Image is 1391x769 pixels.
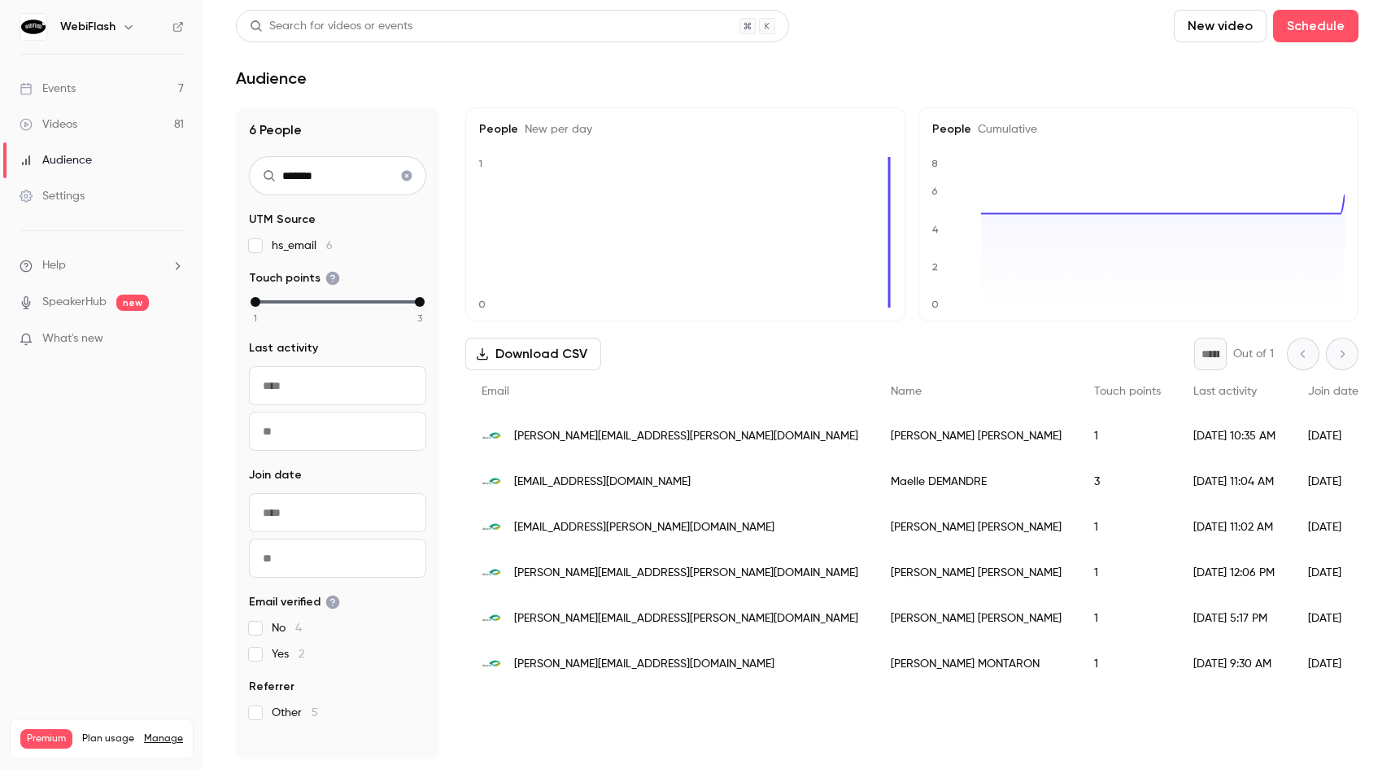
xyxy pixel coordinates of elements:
span: Referrer [249,679,294,695]
a: SpeakerHub [42,294,107,311]
text: 8 [931,158,938,169]
img: idverde.com [482,472,501,492]
div: 1 [1078,550,1177,596]
span: 3 [417,311,422,326]
div: 3 [1078,459,1177,505]
div: [DATE] 9:30 AM [1177,641,1292,687]
div: [PERSON_NAME] [PERSON_NAME] [874,596,1078,641]
div: [PERSON_NAME] [PERSON_NAME] [874,413,1078,459]
div: [DATE] [1292,641,1375,687]
span: Join date [249,467,302,483]
img: idverde.com [482,518,501,537]
div: 1 [1078,413,1177,459]
div: Videos [20,116,77,133]
h6: WebiFlash [60,19,116,35]
span: [PERSON_NAME][EMAIL_ADDRESS][PERSON_NAME][DOMAIN_NAME] [514,428,858,445]
div: [PERSON_NAME] MONTARON [874,641,1078,687]
span: new [116,295,149,311]
text: 1 [478,158,482,169]
div: [DATE] [1292,505,1375,550]
span: Email verified [249,594,340,610]
img: idverde.com [482,563,501,583]
span: Cumulative [971,124,1037,135]
div: Settings [20,188,85,204]
div: [PERSON_NAME] [PERSON_NAME] [874,505,1078,550]
div: min [251,297,260,307]
div: Events [20,81,76,97]
div: 1 [1078,596,1177,641]
h1: Audience [236,68,307,88]
span: Email [482,386,509,397]
span: [PERSON_NAME][EMAIL_ADDRESS][PERSON_NAME][DOMAIN_NAME] [514,565,858,582]
span: Last activity [1193,386,1257,397]
span: 4 [295,623,302,634]
span: Touch points [249,270,340,286]
button: Download CSV [465,338,601,370]
div: 1 [1078,505,1177,550]
button: Clear search [394,163,420,189]
img: idverde.com [482,426,501,446]
div: [DATE] 10:35 AM [1177,413,1292,459]
span: Yes [272,646,304,662]
text: 6 [931,186,938,197]
li: help-dropdown-opener [20,257,184,274]
span: [PERSON_NAME][EMAIL_ADDRESS][DOMAIN_NAME] [514,656,774,673]
span: Help [42,257,66,274]
button: New video [1174,10,1267,42]
h1: 6 People [249,120,426,140]
span: [EMAIL_ADDRESS][PERSON_NAME][DOMAIN_NAME] [514,519,774,536]
div: 1 [1078,641,1177,687]
span: No [272,620,302,636]
span: 1 [254,311,257,326]
span: 2 [299,649,304,660]
div: [DATE] 12:06 PM [1177,550,1292,596]
a: Manage [144,732,183,745]
div: Audience [20,152,92,168]
span: Plan usage [82,732,134,745]
span: 6 [326,240,333,251]
span: Premium [20,729,72,749]
div: [DATE] 5:17 PM [1177,596,1292,641]
span: [PERSON_NAME][EMAIL_ADDRESS][PERSON_NAME][DOMAIN_NAME] [514,610,858,627]
span: 5 [312,707,318,719]
text: 0 [478,299,486,310]
p: Out of 1 [1233,346,1274,362]
span: New per day [518,124,592,135]
span: What's new [42,330,103,347]
div: [DATE] [1292,550,1375,596]
img: idverde.com [482,654,501,674]
img: WebiFlash [20,14,46,40]
text: 0 [931,299,939,310]
span: Last activity [249,340,318,356]
iframe: Noticeable Trigger [164,332,184,347]
text: 2 [932,261,938,273]
span: hs_email [272,238,333,254]
div: Maelle DEMANDRE [874,459,1078,505]
span: Join date [1308,386,1358,397]
h5: People [932,121,1345,138]
span: [EMAIL_ADDRESS][DOMAIN_NAME] [514,474,691,491]
div: [DATE] [1292,596,1375,641]
span: Name [891,386,922,397]
h5: People [479,121,892,138]
span: Other [272,705,318,721]
div: [PERSON_NAME] [PERSON_NAME] [874,550,1078,596]
span: UTM Source [249,212,316,228]
div: [DATE] 11:04 AM [1177,459,1292,505]
img: idverde.com [482,609,501,628]
div: [DATE] [1292,413,1375,459]
div: [DATE] 11:02 AM [1177,505,1292,550]
text: 4 [932,224,939,235]
div: max [415,297,425,307]
button: Schedule [1273,10,1358,42]
div: [DATE] [1292,459,1375,505]
span: Touch points [1094,386,1161,397]
div: Search for videos or events [250,18,412,35]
